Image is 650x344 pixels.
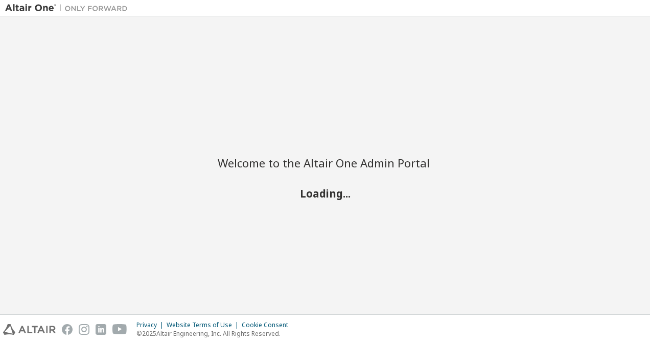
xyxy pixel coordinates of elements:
img: linkedin.svg [96,324,106,335]
img: facebook.svg [62,324,73,335]
h2: Loading... [218,187,432,200]
img: altair_logo.svg [3,324,56,335]
div: Cookie Consent [242,321,294,329]
div: Privacy [136,321,167,329]
div: Website Terms of Use [167,321,242,329]
h2: Welcome to the Altair One Admin Portal [218,156,432,170]
p: © 2025 Altair Engineering, Inc. All Rights Reserved. [136,329,294,338]
img: instagram.svg [79,324,89,335]
img: Altair One [5,3,133,13]
img: youtube.svg [112,324,127,335]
